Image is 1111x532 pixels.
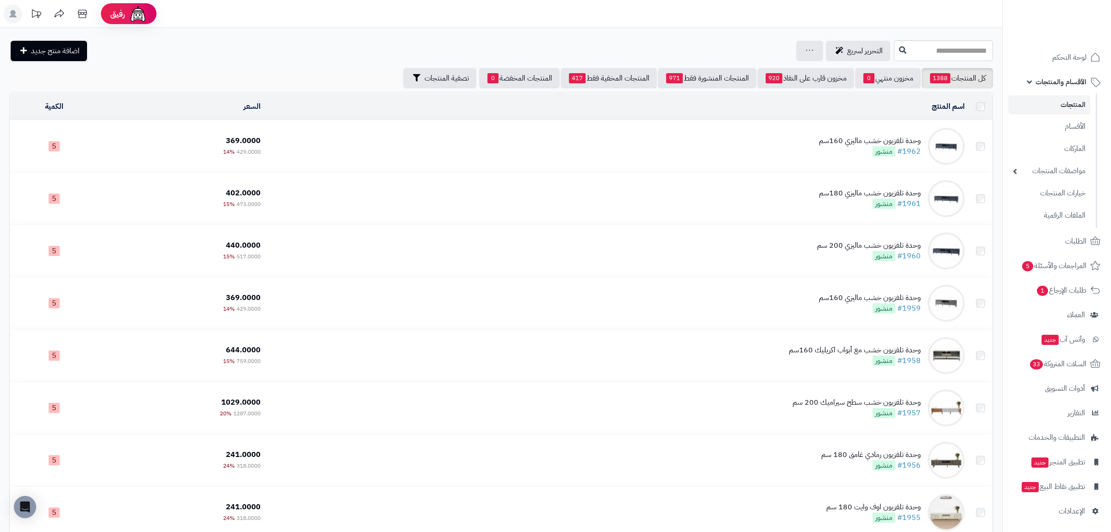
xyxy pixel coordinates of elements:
img: ai-face.png [129,5,147,23]
a: أدوات التسويق [1008,377,1105,400]
span: التطبيقات والخدمات [1029,431,1085,444]
a: تحديثات المنصة [25,5,48,25]
div: وحدة تلفزيون خشب سطح سيراميك 200 سم [793,397,921,408]
a: الإعدادات [1008,500,1105,522]
a: الطلبات [1008,230,1105,252]
a: كل المنتجات1388 [922,68,993,88]
span: 15% [223,200,235,208]
a: #1958 [897,355,921,366]
span: السلات المتروكة [1029,357,1086,370]
span: 5 [49,194,60,204]
div: وحدة تلفزيون اوف وايت 180 سم [826,502,921,513]
span: 971 [666,73,683,83]
span: الإعدادات [1059,505,1085,518]
span: 5 [49,141,60,151]
span: 14% [223,305,235,313]
div: وحدة تلفزيون خشب ماليزي 200 سم [817,240,921,251]
div: وحدة تلفزيون خشب ماليزي 180سم [819,188,921,199]
a: لوحة التحكم [1008,46,1105,69]
a: السعر [243,101,261,112]
span: الطلبات [1065,235,1086,248]
img: وحدة تلفزيون خشب ماليزي 160سم [928,285,965,322]
span: 1287.0000 [233,409,261,418]
a: تطبيق المتجرجديد [1008,451,1105,473]
span: 369.0000 [226,292,261,303]
span: 417 [569,73,586,83]
a: المنتجات [1008,95,1090,114]
span: 241.0000 [226,449,261,460]
span: منشور [873,251,895,261]
span: 402.0000 [226,188,261,199]
span: جديد [1042,335,1059,345]
a: #1961 [897,198,921,209]
a: المنتجات المنشورة فقط971 [658,68,756,88]
span: 15% [223,252,235,261]
a: مواصفات المنتجات [1008,161,1090,181]
a: الملفات الرقمية [1008,206,1090,225]
span: 5 [49,246,60,256]
span: 1 [1037,286,1048,296]
span: 24% [223,462,235,470]
a: اسم المنتج [932,101,965,112]
span: المراجعات والأسئلة [1021,259,1086,272]
div: Open Intercom Messenger [14,496,36,518]
span: 440.0000 [226,240,261,251]
a: العملاء [1008,304,1105,326]
img: وحدة تلفزيون خشب مع أبواب اكريليك 160سم [928,337,965,374]
span: منشور [873,356,895,366]
span: 0 [487,73,499,83]
div: وحدة تلفزيون خشب ماليزي 160سم [819,136,921,146]
span: 241.0000 [226,501,261,513]
span: منشور [873,460,895,470]
span: جديد [1022,482,1039,492]
div: وحدة تلفزيون رمادي غامق 180 سم [821,450,921,460]
a: #1957 [897,407,921,419]
span: تطبيق نقاط البيع [1021,480,1085,493]
img: وحدة تلفزيون اوف وايت 180 سم [928,494,965,531]
a: #1962 [897,146,921,157]
a: طلبات الإرجاع1 [1008,279,1105,301]
span: 1388 [930,73,950,83]
span: 517.0000 [237,252,261,261]
a: #1959 [897,303,921,314]
span: رفيق [110,8,125,19]
a: التطبيقات والخدمات [1008,426,1105,449]
span: منشور [873,303,895,313]
a: الماركات [1008,139,1090,159]
span: 318.0000 [237,514,261,522]
a: التقارير [1008,402,1105,424]
span: 318.0000 [237,462,261,470]
button: تصفية المنتجات [403,68,476,88]
div: وحدة تلفزيون خشب ماليزي 160سم [819,293,921,303]
a: #1960 [897,250,921,262]
span: التحرير لسريع [847,45,883,56]
span: 5 [49,298,60,308]
span: تطبيق المتجر [1030,456,1085,469]
a: السلات المتروكة33 [1008,353,1105,375]
a: التحرير لسريع [826,41,890,61]
img: وحدة تلفزيون خشب سطح سيراميك 200 سم [928,389,965,426]
a: مخزون منتهي0 [855,68,921,88]
span: 14% [223,148,235,156]
span: 5 [1022,261,1033,271]
span: 5 [49,455,60,465]
a: مخزون قارب على النفاذ920 [757,68,854,88]
span: 5 [49,507,60,518]
img: وحدة تلفزيون خشب ماليزي 160سم [928,128,965,165]
span: وآتس آب [1041,333,1085,346]
a: المنتجات المخفية فقط417 [561,68,657,88]
span: 24% [223,514,235,522]
span: التقارير [1067,407,1085,419]
span: العملاء [1067,308,1085,321]
span: 1029.0000 [221,397,261,408]
span: منشور [873,408,895,418]
span: 5 [49,350,60,361]
span: تصفية المنتجات [424,73,469,84]
span: 0 [863,73,874,83]
img: وحدة تلفزيون خشب ماليزي 180سم [928,180,965,217]
a: المنتجات المخفضة0 [479,68,560,88]
span: منشور [873,146,895,156]
img: وحدة تلفزيون رمادي غامق 180 سم [928,442,965,479]
span: جديد [1031,457,1049,468]
span: منشور [873,513,895,523]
